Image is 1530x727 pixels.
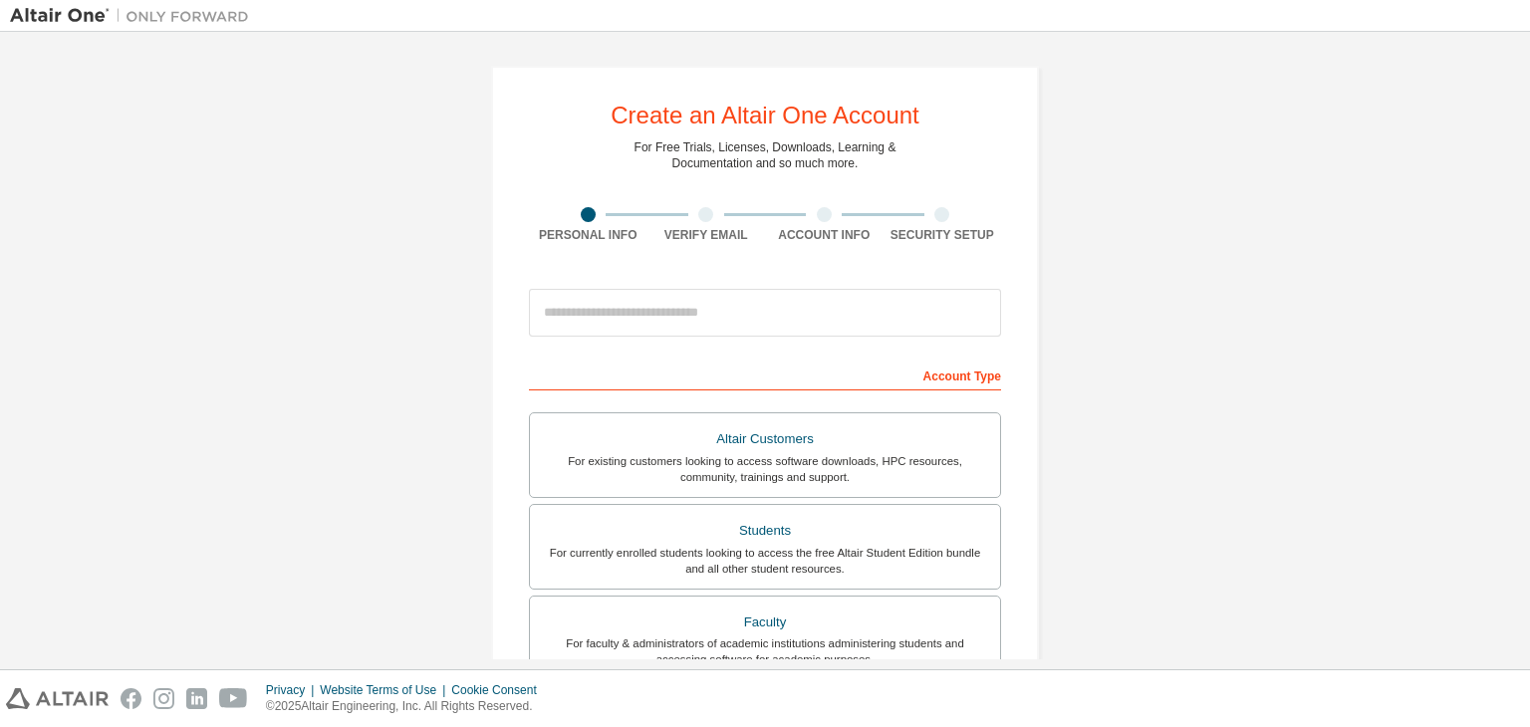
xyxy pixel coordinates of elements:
[542,545,988,577] div: For currently enrolled students looking to access the free Altair Student Edition bundle and all ...
[320,682,451,698] div: Website Terms of Use
[884,227,1002,243] div: Security Setup
[765,227,884,243] div: Account Info
[635,139,896,171] div: For Free Trials, Licenses, Downloads, Learning & Documentation and so much more.
[6,688,109,709] img: altair_logo.svg
[611,104,919,127] div: Create an Altair One Account
[219,688,248,709] img: youtube.svg
[529,227,647,243] div: Personal Info
[10,6,259,26] img: Altair One
[153,688,174,709] img: instagram.svg
[186,688,207,709] img: linkedin.svg
[266,698,549,715] p: © 2025 Altair Engineering, Inc. All Rights Reserved.
[542,635,988,667] div: For faculty & administrators of academic institutions administering students and accessing softwa...
[266,682,320,698] div: Privacy
[542,517,988,545] div: Students
[542,453,988,485] div: For existing customers looking to access software downloads, HPC resources, community, trainings ...
[121,688,141,709] img: facebook.svg
[451,682,548,698] div: Cookie Consent
[529,359,1001,390] div: Account Type
[647,227,766,243] div: Verify Email
[542,425,988,453] div: Altair Customers
[542,608,988,636] div: Faculty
